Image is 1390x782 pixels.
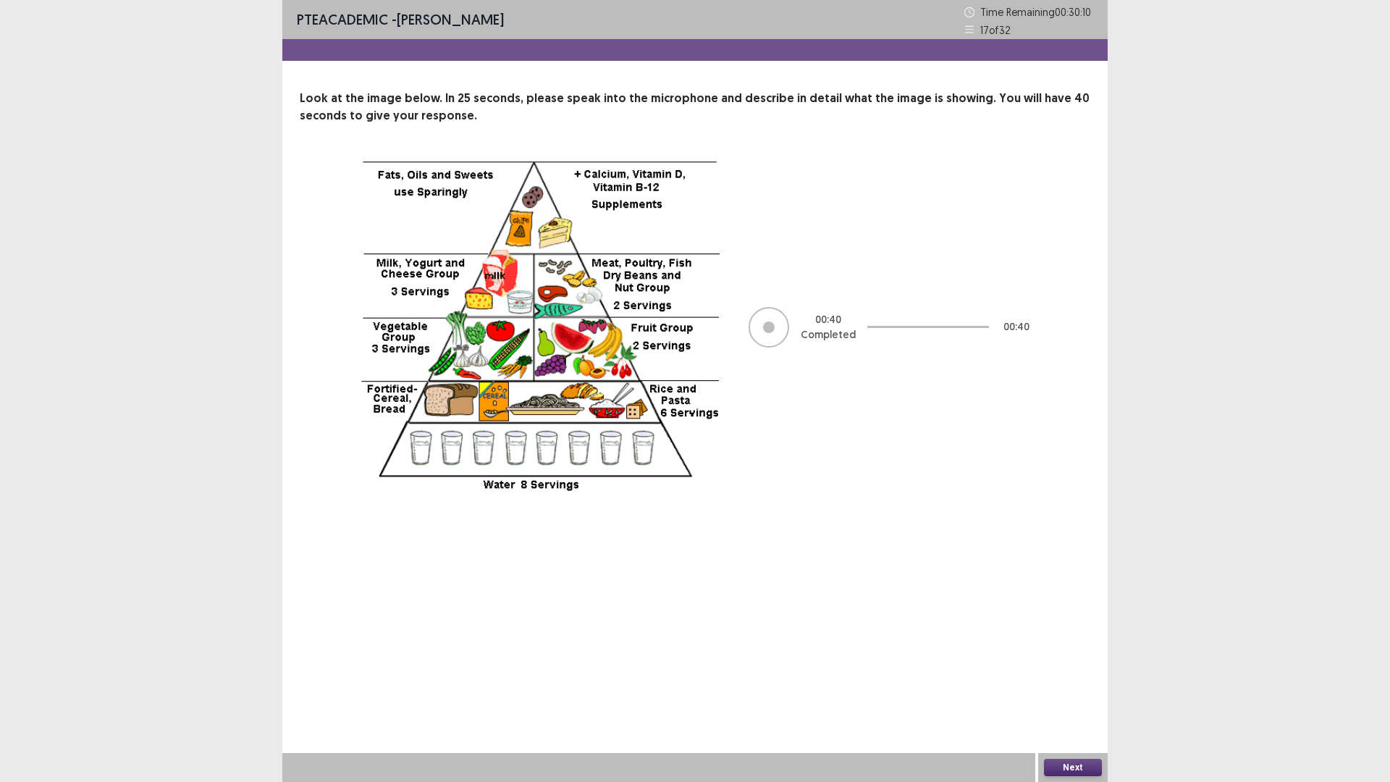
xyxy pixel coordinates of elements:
p: 00 : 40 [815,312,841,327]
p: Completed [801,327,856,342]
img: image-description [358,159,720,495]
p: Time Remaining 00 : 30 : 10 [980,4,1093,20]
p: 00 : 40 [1003,319,1029,335]
button: Next [1044,759,1102,776]
p: - [PERSON_NAME] [297,9,504,30]
p: Look at the image below. In 25 seconds, please speak into the microphone and describe in detail w... [300,90,1090,125]
p: 17 of 32 [980,22,1011,38]
span: PTE academic [297,10,388,28]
